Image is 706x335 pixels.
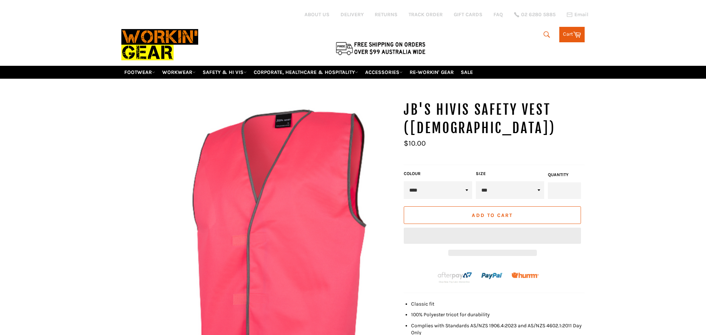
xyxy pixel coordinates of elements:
a: TRACK ORDER [409,11,443,18]
span: $10.00 [404,139,426,147]
h1: JB'S HiVis Safety Vest ([DEMOGRAPHIC_DATA]) [404,101,585,137]
button: Add to Cart [404,206,581,224]
a: SALE [458,66,476,79]
a: RETURNS [375,11,397,18]
a: 02 6280 5885 [514,12,556,17]
a: Email [567,12,588,18]
label: Quantity [548,172,581,178]
a: ABOUT US [304,11,329,18]
span: Add to Cart [472,212,513,218]
a: RE-WORKIN' GEAR [407,66,457,79]
li: 100% Polyester tricot for durability [411,311,585,318]
label: Size [476,171,544,177]
img: paypal.png [481,265,503,287]
a: FOOTWEAR [121,66,158,79]
a: GIFT CARDS [454,11,482,18]
img: Humm_core_logo_RGB-01_300x60px_small_195d8312-4386-4de7-b182-0ef9b6303a37.png [511,272,539,278]
li: Classic fit [411,300,585,307]
img: Afterpay-Logo-on-dark-bg_large.png [437,271,473,284]
img: Workin Gear leaders in Workwear, Safety Boots, PPE, Uniforms. Australia's No.1 in Workwear [121,24,198,65]
a: DELIVERY [340,11,364,18]
a: Cart [559,27,585,42]
a: FAQ [493,11,503,18]
a: WORKWEAR [159,66,199,79]
a: ACCESSORIES [362,66,406,79]
span: Email [574,12,588,17]
a: SAFETY & HI VIS [200,66,250,79]
label: COLOUR [404,171,472,177]
a: CORPORATE, HEALTHCARE & HOSPITALITY [251,66,361,79]
span: 02 6280 5885 [521,12,556,17]
img: Flat $9.95 shipping Australia wide [335,40,427,56]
